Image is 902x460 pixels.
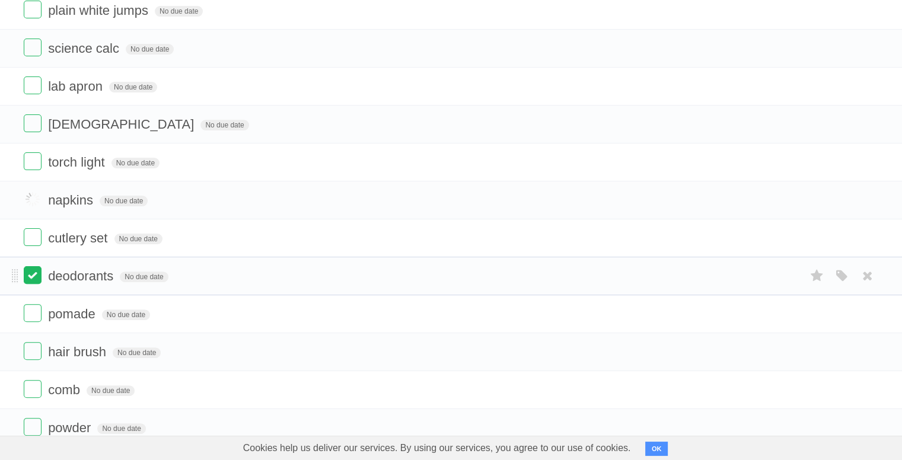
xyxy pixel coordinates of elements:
[48,117,197,132] span: [DEMOGRAPHIC_DATA]
[806,266,828,286] label: Star task
[109,82,157,92] span: No due date
[24,304,42,322] label: Done
[48,231,110,245] span: cutlery set
[200,120,248,130] span: No due date
[120,271,168,282] span: No due date
[24,418,42,436] label: Done
[24,39,42,56] label: Done
[48,193,96,207] span: napkins
[24,380,42,398] label: Done
[24,152,42,170] label: Done
[126,44,174,55] span: No due date
[48,155,107,170] span: torch light
[111,158,160,168] span: No due date
[97,423,145,434] span: No due date
[24,190,42,208] label: Done
[87,385,135,396] span: No due date
[48,382,83,397] span: comb
[48,420,94,435] span: powder
[48,269,116,283] span: deodorants
[24,114,42,132] label: Done
[231,436,643,460] span: Cookies help us deliver our services. By using our services, you agree to our use of cookies.
[155,6,203,17] span: No due date
[24,342,42,360] label: Done
[48,306,98,321] span: pomade
[24,228,42,246] label: Done
[645,442,668,456] button: OK
[24,76,42,94] label: Done
[24,1,42,18] label: Done
[48,3,151,18] span: plain white jumps
[48,41,122,56] span: science calc
[102,309,150,320] span: No due date
[114,234,162,244] span: No due date
[113,347,161,358] span: No due date
[48,79,106,94] span: lab apron
[24,266,42,284] label: Done
[100,196,148,206] span: No due date
[48,344,109,359] span: hair brush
